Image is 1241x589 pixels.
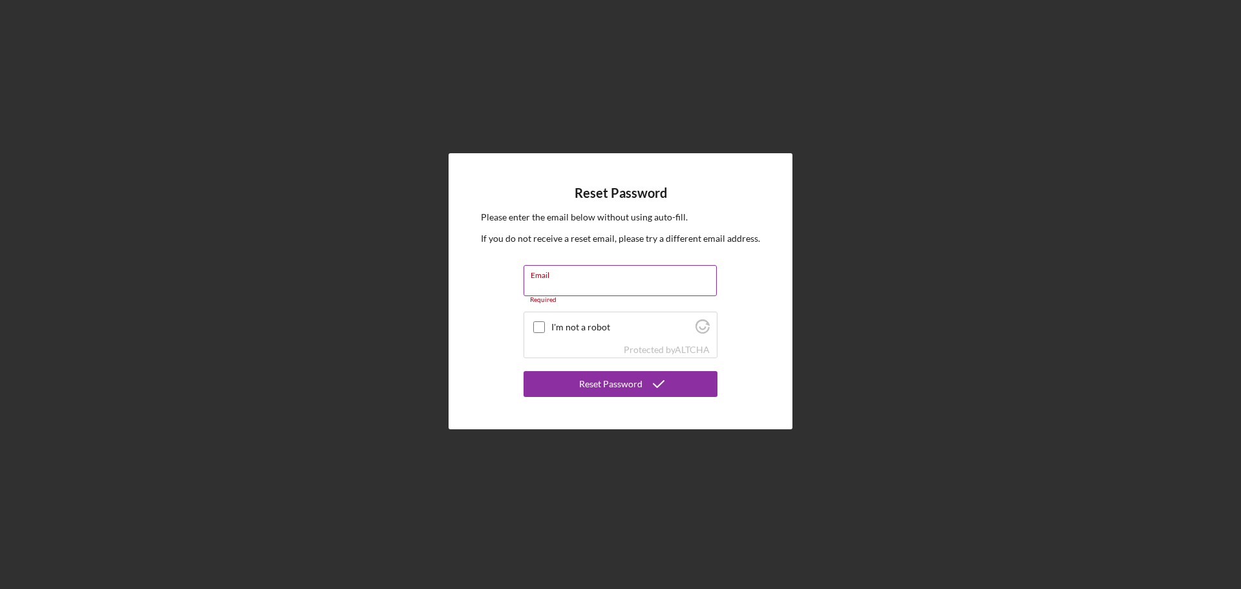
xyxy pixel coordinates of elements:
[524,296,717,304] div: Required
[551,322,692,332] label: I'm not a robot
[481,210,760,224] p: Please enter the email below without using auto-fill.
[524,371,717,397] button: Reset Password
[575,186,667,200] h4: Reset Password
[579,371,642,397] div: Reset Password
[675,344,710,355] a: Visit Altcha.org
[695,325,710,336] a: Visit Altcha.org
[624,345,710,355] div: Protected by
[531,266,717,280] label: Email
[481,231,760,246] p: If you do not receive a reset email, please try a different email address.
